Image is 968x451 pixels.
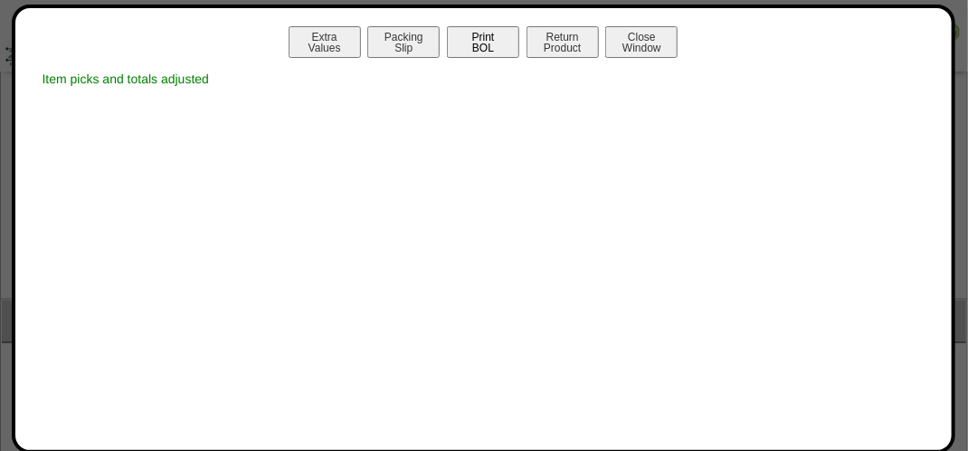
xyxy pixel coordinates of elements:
[527,26,599,58] button: ReturnProduct
[367,26,440,58] button: PackingSlip
[33,62,934,95] div: Item picks and totals adjusted
[447,26,519,58] button: PrintBOL
[289,26,361,58] button: ExtraValues
[603,41,679,54] a: CloseWindow
[365,41,445,54] a: PackingSlip
[445,41,525,54] a: PrintBOL
[605,26,678,58] button: CloseWindow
